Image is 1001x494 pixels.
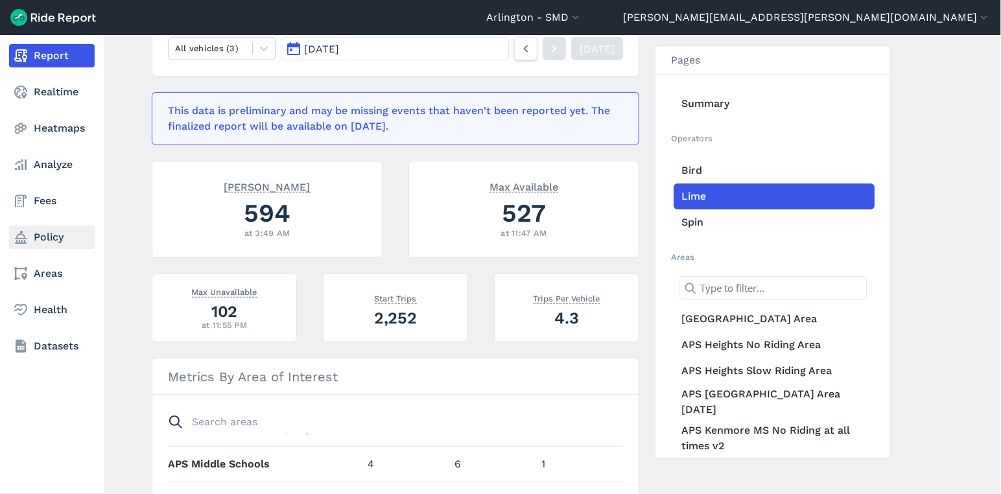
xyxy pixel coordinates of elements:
[9,335,95,358] a: Datasets
[9,117,95,140] a: Heatmaps
[510,307,623,329] div: 4.3
[486,10,582,25] button: Arlington - SMD
[674,332,875,358] a: APS Heights No Riding Area
[571,37,623,60] a: [DATE]
[9,262,95,285] a: Areas
[339,307,452,329] div: 2,252
[224,180,311,193] span: [PERSON_NAME]
[192,285,257,298] span: Max Unavailable
[674,420,875,456] a: APS Kenmore MS No Riding at all times v2
[674,456,875,493] a: APS Kenmore MS No Riding during school hours [DATE]
[9,153,95,176] a: Analyze
[489,180,558,193] span: Max Available
[305,43,340,55] span: [DATE]
[674,91,875,117] a: Summary
[671,132,875,145] h2: Operators
[168,227,366,239] div: at 3:49 AM
[152,359,639,395] h3: Metrics By Area of Interest
[9,226,95,249] a: Policy
[679,276,867,300] input: Type to filter...
[168,195,366,231] div: 594
[425,227,623,239] div: at 11:47 AM
[536,446,623,482] td: 1
[168,103,615,134] div: This data is preliminary and may be missing events that haven't been reported yet. The finalized ...
[674,384,875,420] a: APS [GEOGRAPHIC_DATA] Area [DATE]
[674,306,875,332] a: [GEOGRAPHIC_DATA] Area
[9,44,95,67] a: Report
[168,300,281,323] div: 102
[674,209,875,235] a: Spin
[168,319,281,331] div: at 11:55 PM
[168,446,362,482] th: APS Middle Schools
[9,80,95,104] a: Realtime
[9,298,95,322] a: Health
[425,195,623,231] div: 527
[671,251,875,263] h2: Areas
[9,189,95,213] a: Fees
[449,446,536,482] td: 6
[534,291,600,304] span: Trips Per Vehicle
[160,410,615,434] input: Search areas
[281,37,509,60] button: [DATE]
[674,183,875,209] a: Lime
[10,9,96,26] img: Ride Report
[375,291,417,304] span: Start Trips
[623,10,991,25] button: [PERSON_NAME][EMAIL_ADDRESS][PERSON_NAME][DOMAIN_NAME]
[655,46,890,75] h3: Pages
[674,358,875,384] a: APS Heights Slow Riding Area
[674,158,875,183] a: Bird
[362,446,449,482] td: 4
